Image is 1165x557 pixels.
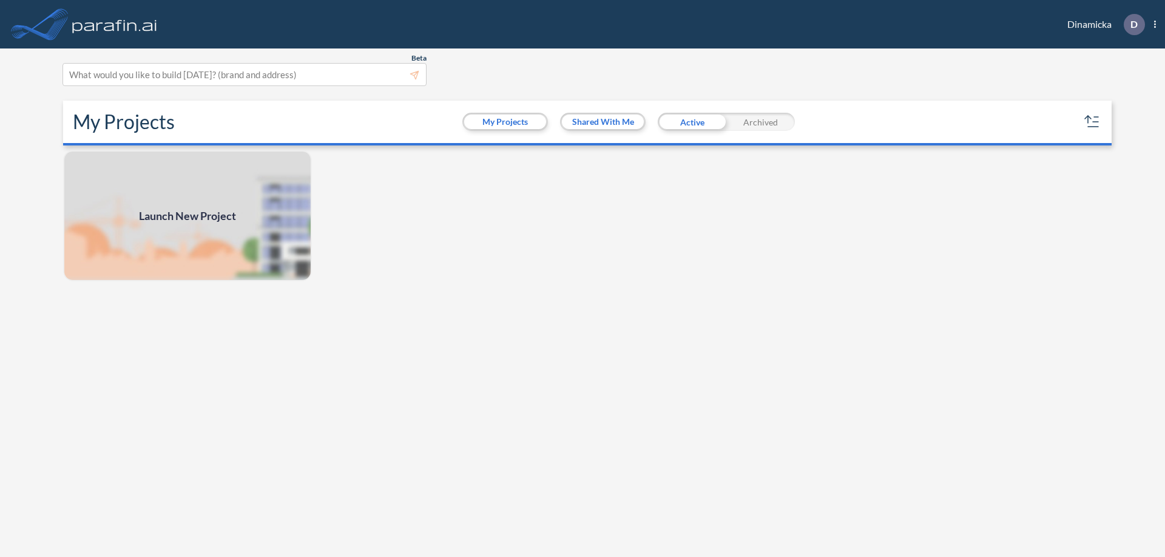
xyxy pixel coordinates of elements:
[1082,112,1102,132] button: sort
[63,150,312,281] img: add
[63,150,312,281] a: Launch New Project
[411,53,427,63] span: Beta
[658,113,726,131] div: Active
[139,208,236,224] span: Launch New Project
[70,12,160,36] img: logo
[464,115,546,129] button: My Projects
[1130,19,1138,30] p: D
[562,115,644,129] button: Shared With Me
[73,110,175,133] h2: My Projects
[726,113,795,131] div: Archived
[1049,14,1156,35] div: Dinamicka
